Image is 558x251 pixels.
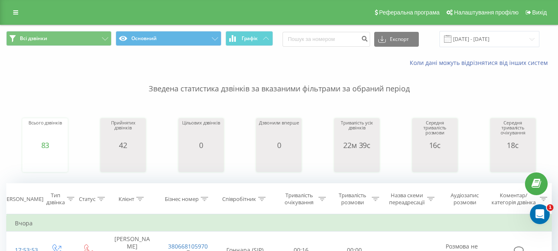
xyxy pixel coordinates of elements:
[28,141,62,149] div: 83
[6,31,112,46] button: Всі дзвінки
[28,120,62,141] div: Всього дзвінків
[116,31,221,46] button: Основний
[282,192,316,206] div: Тривалість очікування
[165,196,199,203] div: Бізнес номер
[79,196,95,203] div: Статус
[410,59,552,67] a: Коли дані можуть відрізнятися вiд інших систем
[454,9,518,16] span: Налаштування профілю
[46,192,65,206] div: Тип дзвінка
[336,120,378,141] div: Тривалість усіх дзвінків
[222,196,256,203] div: Співробітник
[102,120,144,141] div: Прийнятих дзвінків
[374,32,419,47] button: Експорт
[379,9,440,16] span: Реферальна програма
[2,196,43,203] div: [PERSON_NAME]
[226,31,273,46] button: Графік
[168,242,208,250] a: 380668105970
[530,204,550,224] iframe: Intercom live chat
[336,141,378,149] div: 22м 39с
[492,120,534,141] div: Середня тривалість очікування
[182,120,220,141] div: Цільових дзвінків
[283,32,370,47] input: Пошук за номером
[444,192,486,206] div: Аудіозапис розмови
[20,35,47,42] span: Всі дзвінки
[242,36,258,41] span: Графік
[335,192,370,206] div: Тривалість розмови
[182,141,220,149] div: 0
[259,120,299,141] div: Дзвонили вперше
[102,141,144,149] div: 42
[492,141,534,149] div: 18с
[389,192,425,206] div: Назва схеми переадресації
[414,141,456,149] div: 16с
[532,9,547,16] span: Вихід
[547,204,553,211] span: 1
[119,196,134,203] div: Клієнт
[259,141,299,149] div: 0
[489,192,538,206] div: Коментар/категорія дзвінка
[7,215,552,232] td: Вчора
[414,120,456,141] div: Середня тривалість розмови
[6,67,552,94] p: Зведена статистика дзвінків за вказаними фільтрами за обраний період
